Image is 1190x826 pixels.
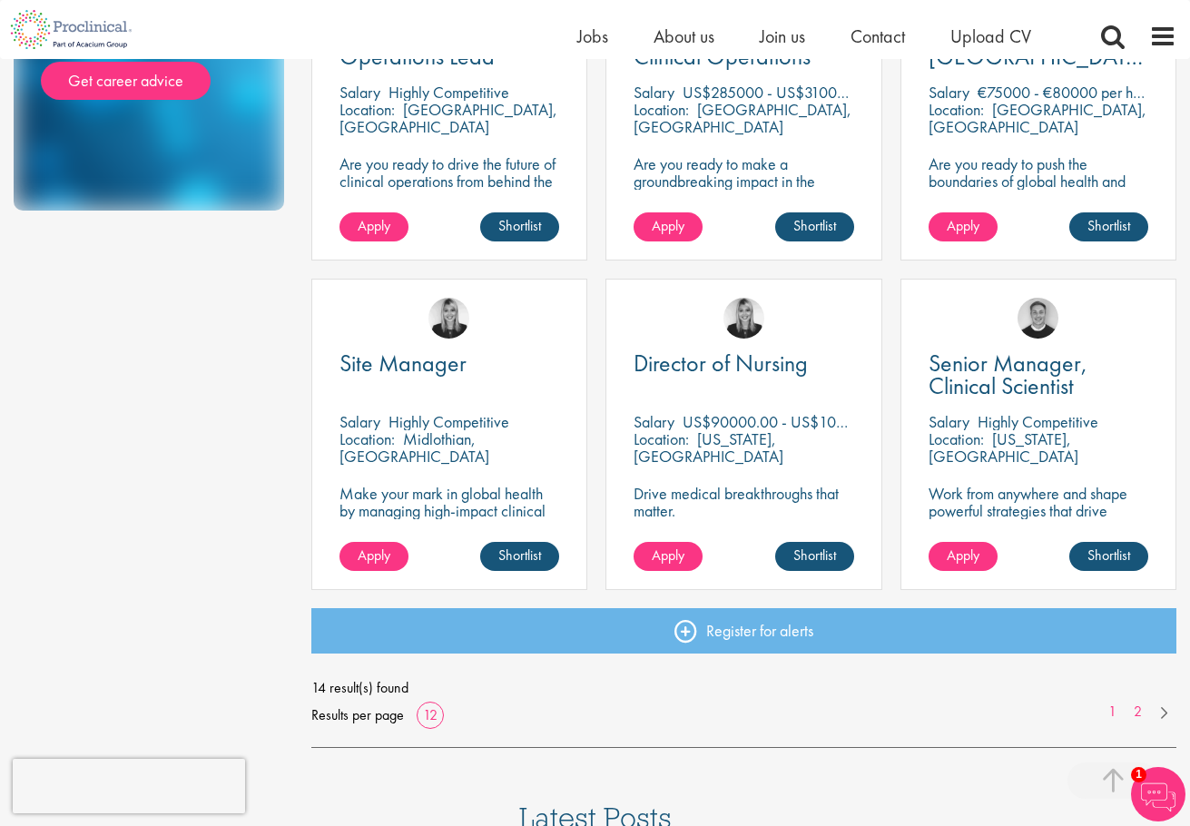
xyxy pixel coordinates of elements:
span: 1 [1131,767,1146,782]
p: [GEOGRAPHIC_DATA], [GEOGRAPHIC_DATA] [339,99,557,137]
span: Salary [929,82,969,103]
a: Shortlist [1069,542,1148,571]
p: [US_STATE], [GEOGRAPHIC_DATA] [929,428,1078,467]
a: Clinical Specialist, [GEOGRAPHIC_DATA] - Cardiac [929,23,1148,68]
a: Executive Director Clinical Operations [634,23,853,68]
span: Location: [634,428,689,449]
p: US$285000 - US$310000 per annum [683,82,924,103]
span: Apply [652,216,684,235]
p: US$90000.00 - US$100000.00 per annum [683,411,963,432]
p: Are you ready to drive the future of clinical operations from behind the scenes? Looking to be in... [339,155,559,241]
p: Make your mark in global health by managing high-impact clinical trials with a leading CRO. [339,485,559,536]
span: Salary [339,82,380,103]
p: Are you ready to make a groundbreaking impact in the world of biotechnology? Join a growing compa... [634,155,853,259]
p: €75000 - €80000 per hour [978,82,1153,103]
p: [GEOGRAPHIC_DATA], [GEOGRAPHIC_DATA] [634,99,851,137]
p: [GEOGRAPHIC_DATA], [GEOGRAPHIC_DATA] [929,99,1146,137]
p: [US_STATE], [GEOGRAPHIC_DATA] [634,428,783,467]
a: 12 [417,705,444,724]
span: Apply [947,216,979,235]
a: Shortlist [480,212,559,241]
a: Join us [760,25,805,48]
a: Apply [634,212,703,241]
a: Site Manager [339,352,559,375]
a: Apply [634,542,703,571]
a: Director of Nursing [634,352,853,375]
span: Location: [929,428,984,449]
a: Shortlist [775,542,854,571]
p: Highly Competitive [388,411,509,432]
p: Are you ready to push the boundaries of global health and make a lasting impact? This role at a h... [929,155,1148,259]
p: Highly Competitive [978,411,1098,432]
img: Janelle Jones [428,298,469,339]
img: Janelle Jones [723,298,764,339]
span: Location: [929,99,984,120]
span: Location: [339,428,395,449]
span: Salary [929,411,969,432]
a: Senior Manager, Clinical Scientist [929,352,1148,398]
span: Site Manager [339,348,467,379]
img: Bo Forsen [1018,298,1058,339]
a: 1 [1099,702,1126,723]
a: Biomarker Clinical Operations Lead [339,23,559,68]
span: Director of Nursing [634,348,808,379]
a: Contact [851,25,905,48]
a: Jobs [577,25,608,48]
a: Apply [929,542,998,571]
span: Senior Manager, Clinical Scientist [929,348,1087,401]
span: Apply [358,216,390,235]
span: Apply [652,546,684,565]
a: Shortlist [775,212,854,241]
a: Apply [339,212,408,241]
span: Salary [634,411,674,432]
p: Highly Competitive [388,82,509,103]
span: Salary [339,411,380,432]
a: Upload CV [950,25,1031,48]
span: Apply [358,546,390,565]
p: Work from anywhere and shape powerful strategies that drive results! Enjoy the freedom of remote ... [929,485,1148,571]
a: About us [654,25,714,48]
span: Apply [947,546,979,565]
a: Register for alerts [311,608,1176,654]
p: Midlothian, [GEOGRAPHIC_DATA] [339,428,489,467]
a: Shortlist [1069,212,1148,241]
iframe: reCAPTCHA [13,759,245,813]
span: Results per page [311,702,404,729]
a: 2 [1125,702,1151,723]
img: Chatbot [1131,767,1185,821]
span: Location: [634,99,689,120]
span: Salary [634,82,674,103]
a: Get career advice [41,62,211,100]
span: Location: [339,99,395,120]
a: Apply [929,212,998,241]
a: Shortlist [480,542,559,571]
a: Apply [339,542,408,571]
span: 14 result(s) found [311,674,1176,702]
p: Drive medical breakthroughs that matter. [634,485,853,519]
